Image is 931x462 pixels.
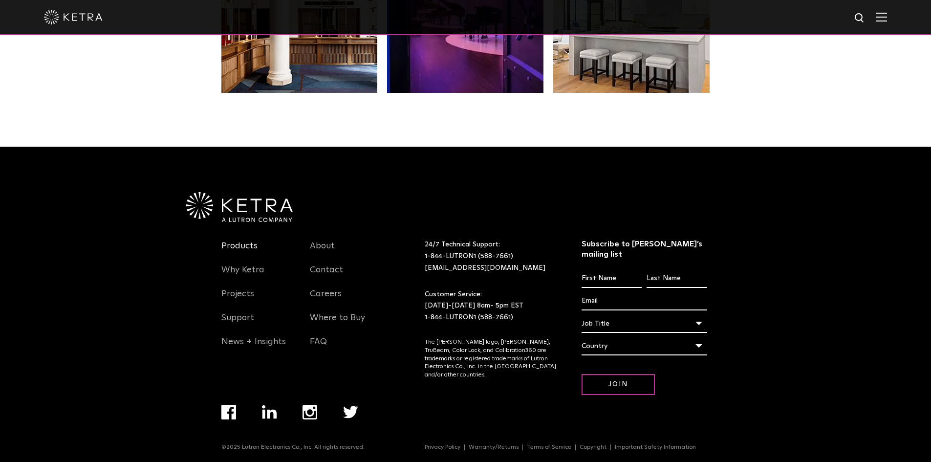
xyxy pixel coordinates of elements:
[310,336,327,359] a: FAQ
[221,405,384,444] div: Navigation Menu
[221,444,365,451] p: ©2025 Lutron Electronics Co., Inc. All rights reserved.
[876,12,887,22] img: Hamburger%20Nav.svg
[425,239,557,274] p: 24/7 Technical Support:
[576,444,611,450] a: Copyright
[186,192,293,222] img: Ketra-aLutronCo_White_RGB
[425,314,513,321] a: 1-844-LUTRON1 (588-7661)
[425,289,557,324] p: Customer Service: [DATE]-[DATE] 8am- 5pm EST
[425,253,513,260] a: 1-844-LUTRON1 (588-7661)
[343,406,358,418] img: twitter
[582,239,707,260] h3: Subscribe to [PERSON_NAME]’s mailing list
[262,405,277,419] img: linkedin
[221,405,236,419] img: facebook
[582,269,642,288] input: First Name
[310,239,384,359] div: Navigation Menu
[523,444,576,450] a: Terms of Service
[221,239,296,359] div: Navigation Menu
[611,444,700,450] a: Important Safety Information
[465,444,523,450] a: Warranty/Returns
[310,264,343,287] a: Contact
[582,292,707,310] input: Email
[582,374,655,395] input: Join
[647,269,707,288] input: Last Name
[582,337,707,355] div: Country
[425,264,545,271] a: [EMAIL_ADDRESS][DOMAIN_NAME]
[221,312,254,335] a: Support
[582,314,707,333] div: Job Title
[425,444,710,451] div: Navigation Menu
[310,241,335,263] a: About
[221,288,254,311] a: Projects
[854,12,866,24] img: search icon
[221,264,264,287] a: Why Ketra
[221,336,286,359] a: News + Insights
[425,338,557,379] p: The [PERSON_NAME] logo, [PERSON_NAME], TruBeam, Color Lock, and Calibration360 are trademarks or ...
[44,10,103,24] img: ketra-logo-2019-white
[310,288,342,311] a: Careers
[310,312,365,335] a: Where to Buy
[303,405,317,419] img: instagram
[421,444,465,450] a: Privacy Policy
[221,241,258,263] a: Products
